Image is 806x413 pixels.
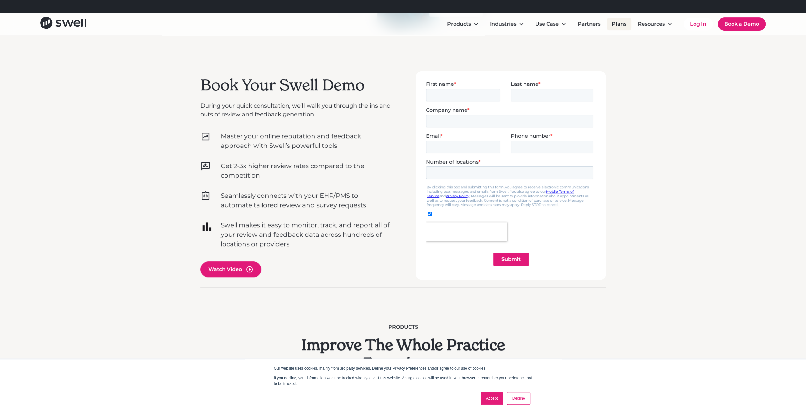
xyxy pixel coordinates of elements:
[282,336,525,372] h2: Improve The Whole Practice Experience
[633,18,677,30] div: Resources
[200,261,390,277] a: open lightbox
[530,18,571,30] div: Use Case
[282,323,525,331] div: Products
[535,20,559,28] div: Use Case
[718,17,766,31] a: Book a Demo
[221,220,390,249] p: Swell makes it easy to monitor, track, and report all of your review and feedback data across hun...
[221,161,390,180] p: Get 2-3x higher review rates compared to the competition
[221,131,390,150] p: Master your online reputation and feedback approach with Swell’s powerful tools
[274,366,532,371] p: Our website uses cookies, mainly from 3rd party services. Define your Privacy Preferences and/or ...
[684,18,713,30] a: Log In
[208,266,242,273] div: Watch Video
[481,392,503,405] a: Accept
[447,20,471,28] div: Products
[442,18,484,30] div: Products
[221,191,390,210] p: Seamlessly connects with your EHR/PMS to automate tailored review and survey requests
[274,375,532,386] p: If you decline, your information won’t be tracked when you visit this website. A single cookie wi...
[200,76,390,94] h2: Book Your Swell Demo
[200,102,390,119] p: During your quick consultation, we’ll walk you through the ins and outs of review and feedback ge...
[485,18,529,30] div: Industries
[490,20,516,28] div: Industries
[573,18,606,30] a: Partners
[426,81,596,270] iframe: Form 0
[607,18,631,30] a: Plans
[507,392,530,405] a: Decline
[40,17,86,31] a: home
[638,20,665,28] div: Resources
